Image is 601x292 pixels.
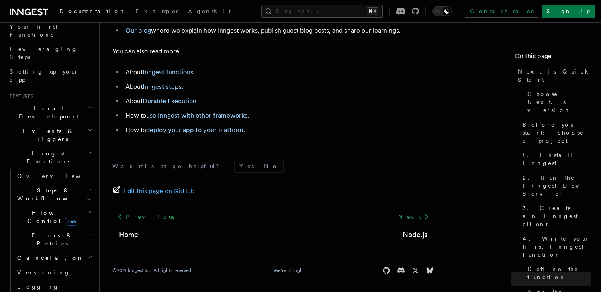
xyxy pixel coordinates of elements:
li: How to . [123,110,434,121]
a: Sign Up [542,5,595,18]
button: Inngest Functions [6,146,94,169]
a: Examples [131,2,183,22]
li: About . [123,81,434,92]
span: 1. Install Inngest [523,151,591,167]
li: About . [123,67,434,78]
button: Events & Triggers [6,124,94,146]
span: Documentation [59,8,126,14]
a: Our blog [125,27,151,34]
div: © 2025 Inngest Inc. All rights reserved. [112,267,192,274]
a: Overview [14,169,94,183]
a: 4. Write your first Inngest function [519,231,591,262]
span: Overview [17,173,100,179]
span: Edit this page on GitHub [124,186,195,197]
a: Versioning [14,265,94,280]
a: Leveraging Steps [6,42,94,64]
a: Home [119,229,138,240]
span: Next.js Quick Start [518,67,591,84]
li: How to . [123,125,434,136]
li: About [123,96,434,107]
span: 4. Write your first Inngest function [523,235,591,259]
button: No [259,160,283,172]
span: 3. Create an Inngest client [523,204,591,228]
span: Local Development [6,104,88,120]
button: Yes [235,160,259,172]
span: Choose Next.js version [527,90,591,114]
a: 1. Install Inngest [519,148,591,170]
a: Choose Next.js version [524,87,591,117]
button: Cancellation [14,251,94,265]
a: Durable Execution [143,97,196,105]
a: Previous [112,210,179,224]
li: where we explain how Inngest works, publish guest blog posts, and share our learnings. [123,25,434,36]
a: Inngest functions [143,68,193,76]
span: Examples [135,8,178,14]
span: Your first Functions [10,23,57,38]
a: Node.js [403,229,427,240]
p: You can also read more: [112,46,434,57]
h4: On this page [515,51,591,64]
span: Errors & Retries [14,231,87,247]
span: new [65,217,78,226]
span: Cancellation [14,254,84,262]
a: 3. Create an Inngest client [519,201,591,231]
a: We're hiring! [274,267,301,274]
a: Define the function [524,262,591,284]
button: Flow Controlnew [14,206,94,228]
span: Features [6,93,33,100]
a: Your first Functions [6,19,94,42]
span: Events & Triggers [6,127,88,143]
span: Logging [17,284,59,290]
kbd: ⌘K [367,7,378,15]
button: Steps & Workflows [14,183,94,206]
button: Local Development [6,101,94,124]
span: Define the function [527,265,591,281]
a: Before you start: choose a project [519,117,591,148]
button: Errors & Retries [14,228,94,251]
a: use Inngest with other frameworks [146,112,247,119]
a: 2. Run the Inngest Dev Server [519,170,591,201]
a: Next.js Quick Start [515,64,591,87]
button: Search...⌘K [261,5,383,18]
a: Setting up your app [6,64,94,87]
a: Edit this page on GitHub [112,186,195,197]
button: Toggle dark mode [432,6,452,16]
span: AgentKit [188,8,231,14]
span: Steps & Workflows [14,186,90,202]
a: Next [393,210,434,224]
span: Setting up your app [10,68,79,83]
a: Inngest steps [143,83,182,90]
span: 2. Run the Inngest Dev Server [523,174,591,198]
a: AgentKit [183,2,235,22]
span: Leveraging Steps [10,46,78,60]
span: Flow Control [14,209,88,225]
a: Documentation [55,2,131,22]
a: Contact sales [465,5,538,18]
a: deploy your app to your platform [146,126,243,134]
p: Was this page helpful? [112,162,225,170]
span: Before you start: choose a project [523,120,591,145]
span: Inngest Functions [6,149,87,165]
span: Versioning [17,269,70,276]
